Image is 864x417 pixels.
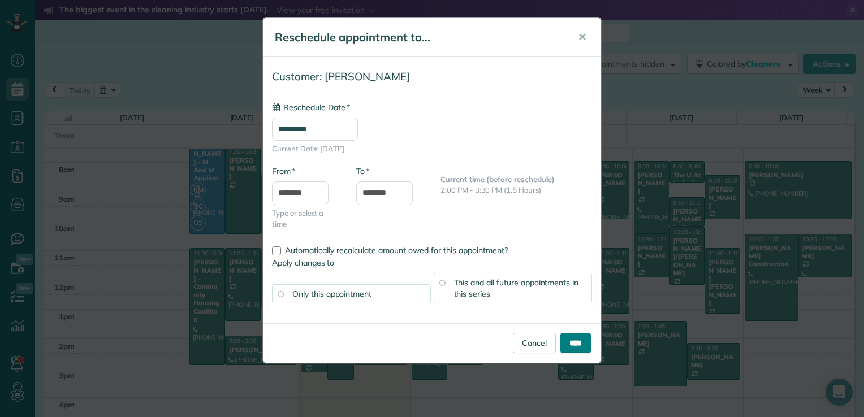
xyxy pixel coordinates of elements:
label: Apply changes to [272,257,592,268]
label: From [272,166,295,177]
b: Current time (before reschedule) [440,175,555,184]
label: To [356,166,369,177]
span: Automatically recalculate amount owed for this appointment? [285,245,508,255]
span: Only this appointment [292,289,371,299]
p: 2:00 PM - 3:30 PM (1.5 Hours) [440,185,592,196]
span: This and all future appointments in this series [454,277,579,299]
span: Current Date: [DATE] [272,144,592,154]
h4: Customer: [PERSON_NAME] [272,71,592,82]
a: Cancel [513,333,556,353]
label: Reschedule Date [272,102,350,113]
span: Type or select a time [272,208,339,229]
h5: Reschedule appointment to... [275,29,562,45]
span: ✕ [578,31,586,44]
input: Only this appointment [278,291,283,297]
input: This and all future appointments in this series [439,280,445,285]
